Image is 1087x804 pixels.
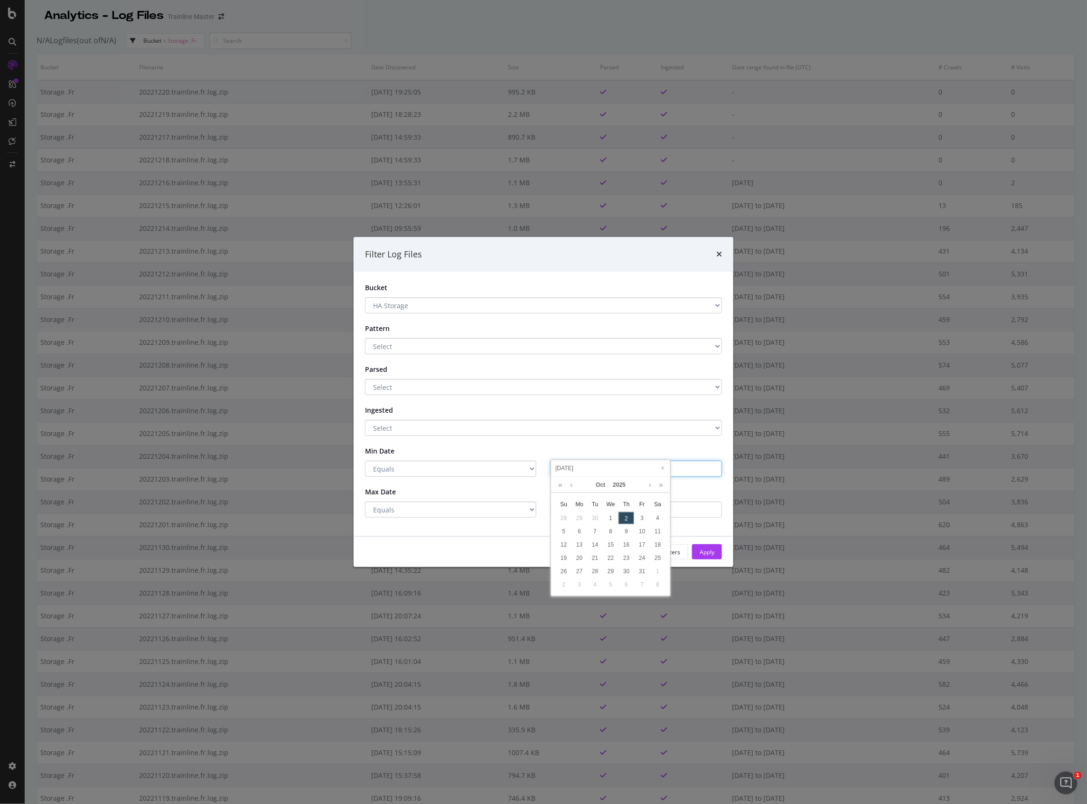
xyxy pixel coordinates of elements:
[358,321,420,333] label: Pattern
[358,402,420,415] label: Ingested
[556,500,572,509] span: Su
[650,525,665,538] td: October 11, 2025
[603,511,618,525] td: October 1, 2025
[656,477,665,493] a: Next year (Control + right)
[572,565,587,577] div: 27
[603,512,618,524] div: 1
[587,512,603,524] div: 30
[692,544,722,559] button: Apply
[556,552,572,564] div: 19
[572,552,587,564] div: 20
[358,283,420,293] label: Bucket
[556,538,572,551] td: October 12, 2025
[618,565,634,577] div: 30
[618,525,634,538] div: 9
[587,552,603,564] div: 21
[634,512,650,524] div: 3
[556,511,572,525] td: September 28, 2025
[358,443,420,456] label: Min Date
[556,525,572,538] td: October 5, 2025
[618,578,634,591] div: 6
[358,484,420,497] label: Max Date
[618,500,634,509] span: Th
[556,497,572,511] th: Sun
[603,497,618,511] th: Wed
[587,565,603,578] td: October 28, 2025
[556,578,572,591] td: November 2, 2025
[587,551,603,565] td: October 21, 2025
[716,248,722,261] div: times
[650,578,665,591] div: 8
[603,525,618,538] div: 8
[650,512,665,524] div: 4
[572,500,587,509] span: Mo
[634,497,650,511] th: Fri
[587,565,603,577] div: 28
[634,539,650,551] div: 17
[572,525,587,538] div: 6
[618,539,634,551] div: 16
[365,248,422,261] div: Filter Log Files
[650,565,665,577] div: 1
[650,525,665,538] div: 11
[587,578,603,591] td: November 4, 2025
[603,565,618,577] div: 29
[650,538,665,551] td: October 18, 2025
[634,500,650,509] span: Fr
[572,511,587,525] td: September 29, 2025
[587,511,603,525] td: September 30, 2025
[650,539,665,551] div: 18
[618,511,634,525] td: October 2, 2025
[634,525,650,538] div: 10
[618,525,634,538] td: October 9, 2025
[634,525,650,538] td: October 10, 2025
[618,551,634,565] td: October 23, 2025
[354,237,733,568] div: modal
[568,477,575,493] a: Previous month (PageUp)
[1055,772,1078,795] iframe: Intercom live chat
[556,551,572,565] td: October 19, 2025
[587,500,603,509] span: Tu
[587,539,603,551] div: 14
[634,565,650,577] div: 31
[556,565,572,578] td: October 26, 2025
[572,538,587,551] td: October 13, 2025
[556,578,572,591] div: 2
[634,578,650,591] div: 7
[587,525,603,538] td: October 7, 2025
[634,578,650,591] td: November 7, 2025
[603,525,618,538] td: October 8, 2025
[572,539,587,551] div: 13
[618,512,634,524] div: 2
[603,552,618,564] div: 22
[647,477,654,493] a: Next month (PageDown)
[634,538,650,551] td: October 17, 2025
[618,578,634,591] td: November 6, 2025
[650,500,665,509] span: Sa
[603,539,618,551] div: 15
[618,538,634,551] td: October 16, 2025
[634,511,650,525] td: October 3, 2025
[572,578,587,591] td: November 3, 2025
[592,477,609,493] a: Oct
[572,551,587,565] td: October 20, 2025
[556,565,572,577] div: 26
[650,551,665,565] td: October 25, 2025
[603,500,618,509] span: We
[603,551,618,565] td: October 22, 2025
[1074,772,1082,779] span: 1
[556,525,572,538] div: 5
[618,565,634,578] td: October 30, 2025
[587,538,603,551] td: October 14, 2025
[650,565,665,578] td: November 1, 2025
[587,525,603,538] div: 7
[650,497,665,511] th: Sat
[603,578,618,591] td: November 5, 2025
[556,539,572,551] div: 12
[650,511,665,525] td: October 4, 2025
[603,538,618,551] td: October 15, 2025
[587,578,603,591] div: 4
[572,512,587,524] div: 29
[556,512,572,524] div: 28
[618,552,634,564] div: 23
